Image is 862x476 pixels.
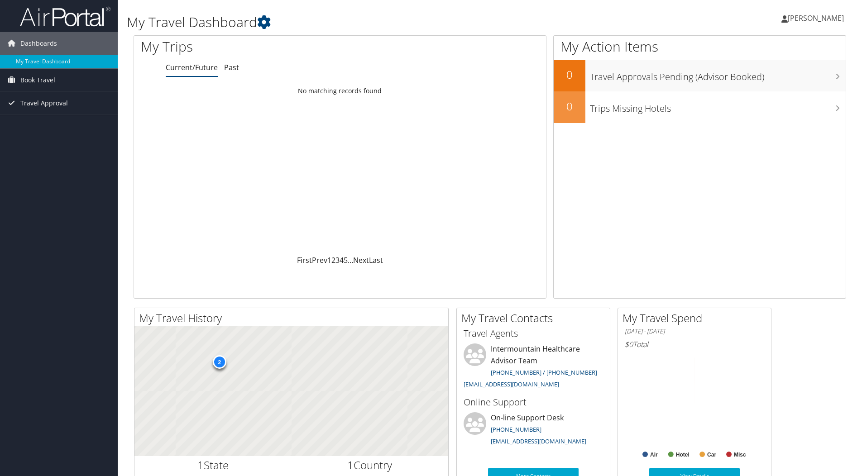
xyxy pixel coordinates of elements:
a: 3 [335,255,340,265]
span: Travel Approval [20,92,68,114]
a: [PERSON_NAME] [781,5,853,32]
span: 1 [197,457,204,472]
img: airportal-logo.png [20,6,110,27]
h3: Trips Missing Hotels [590,98,846,115]
h6: [DATE] - [DATE] [625,327,764,336]
a: 1 [327,255,331,265]
a: 5 [344,255,348,265]
a: [PHONE_NUMBER] / [PHONE_NUMBER] [491,368,597,376]
span: Book Travel [20,69,55,91]
span: [PERSON_NAME] [788,13,844,23]
span: $0 [625,339,633,349]
h2: State [141,457,285,473]
h1: My Trips [141,37,368,56]
h3: Online Support [464,396,603,409]
a: 0Travel Approvals Pending (Advisor Booked) [554,60,846,91]
li: On-line Support Desk [459,412,608,449]
h2: 0 [554,67,585,82]
h6: Total [625,339,764,349]
li: Intermountain Healthcare Advisor Team [459,343,608,392]
h1: My Travel Dashboard [127,13,611,32]
div: 2 [212,355,226,369]
text: Misc [734,452,746,458]
text: Hotel [676,452,690,458]
h2: Country [298,457,442,473]
span: … [348,255,353,265]
a: Past [224,62,239,72]
a: [PHONE_NUMBER] [491,425,541,433]
a: [EMAIL_ADDRESS][DOMAIN_NAME] [491,437,586,445]
h3: Travel Approvals Pending (Advisor Booked) [590,66,846,83]
span: 1 [347,457,354,472]
h2: My Travel Contacts [461,310,610,326]
text: Air [650,452,658,458]
a: Last [369,255,383,265]
a: 0Trips Missing Hotels [554,91,846,123]
a: Prev [312,255,327,265]
h2: 0 [554,99,585,114]
td: No matching records found [134,83,546,99]
span: Dashboards [20,32,57,55]
h3: Travel Agents [464,327,603,340]
a: Current/Future [166,62,218,72]
a: 4 [340,255,344,265]
h2: My Travel History [139,310,448,326]
a: [EMAIL_ADDRESS][DOMAIN_NAME] [464,380,559,388]
text: Car [707,452,716,458]
a: First [297,255,312,265]
h2: My Travel Spend [623,310,771,326]
h1: My Action Items [554,37,846,56]
a: 2 [331,255,335,265]
a: Next [353,255,369,265]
